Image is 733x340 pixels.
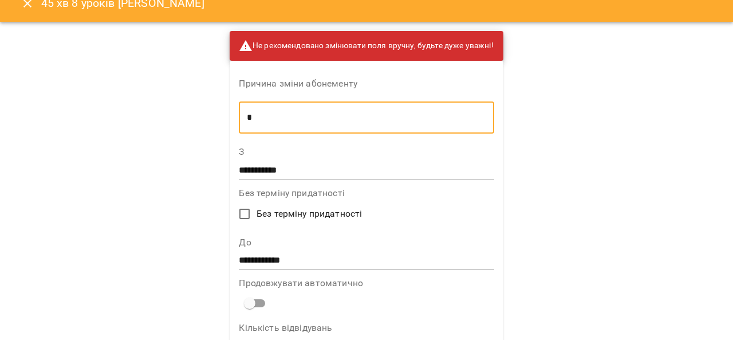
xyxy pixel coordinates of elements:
label: Продовжувати автоматично [239,279,494,288]
label: Причина зміни абонементу [239,79,494,88]
span: Без терміну придатності [257,207,362,221]
label: До [239,238,494,247]
label: Без терміну придатності [239,189,494,198]
label: Кількість відвідувань [239,323,494,333]
span: Не рекомендовано змінювати поля вручну, будьте дуже уважні! [239,39,493,53]
label: З [239,147,494,157]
